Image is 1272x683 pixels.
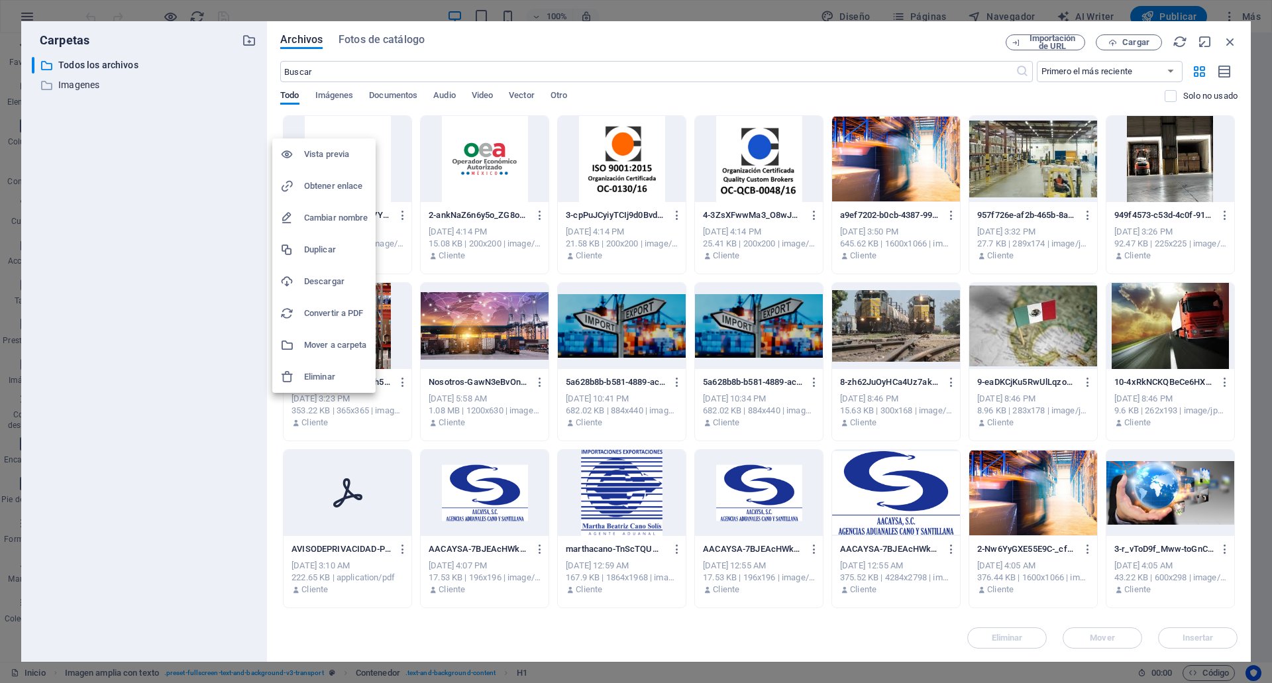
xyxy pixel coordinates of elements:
h6: Obtener enlace [304,178,368,194]
h6: Convertir a PDF [304,305,368,321]
h6: Duplicar [304,242,368,258]
h6: Mover a carpeta [304,337,368,353]
h6: Cambiar nombre [304,210,368,226]
h6: Eliminar [304,369,368,385]
h6: Vista previa [304,146,368,162]
h6: Descargar [304,274,368,289]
